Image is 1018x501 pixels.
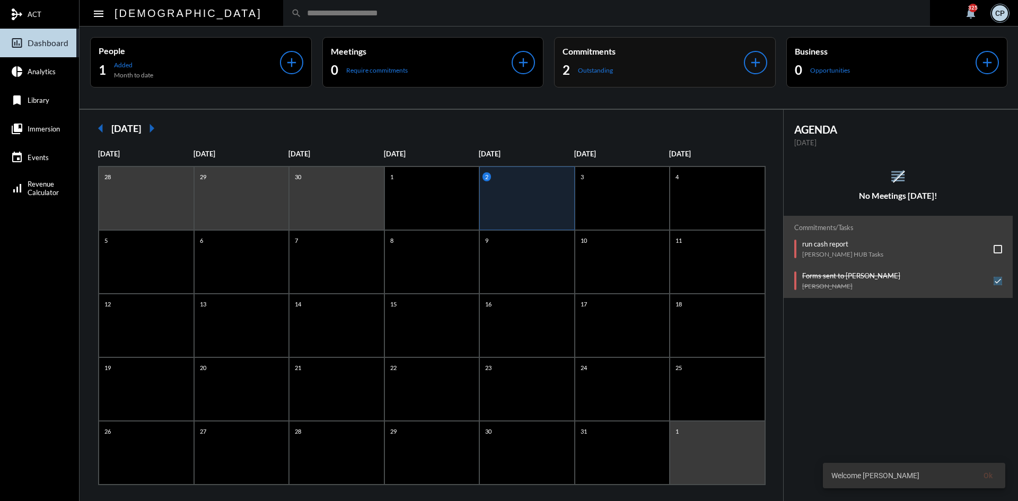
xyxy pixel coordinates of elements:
[516,55,531,70] mat-icon: add
[288,150,384,158] p: [DATE]
[964,7,977,20] mat-icon: notifications
[92,7,105,20] mat-icon: Side nav toggle icon
[673,172,681,181] p: 4
[102,236,110,245] p: 5
[578,236,590,245] p: 10
[102,172,113,181] p: 28
[346,66,408,74] p: Require commitments
[197,172,209,181] p: 29
[11,65,23,78] mat-icon: pie_chart
[673,363,684,372] p: 25
[794,138,1003,147] p: [DATE]
[482,300,494,309] p: 16
[28,180,59,197] span: Revenue Calculator
[102,300,113,309] p: 12
[669,150,765,158] p: [DATE]
[673,300,684,309] p: 18
[578,363,590,372] p: 24
[992,5,1008,21] div: CP
[11,37,23,49] mat-icon: insert_chart_outlined
[388,172,396,181] p: 1
[384,150,479,158] p: [DATE]
[802,271,900,280] p: Forms sent to [PERSON_NAME]
[479,150,574,158] p: [DATE]
[331,46,512,56] p: Meetings
[482,172,491,181] p: 2
[482,236,491,245] p: 9
[291,8,302,19] mat-icon: search
[388,236,396,245] p: 8
[794,224,1003,232] h2: Commitments/Tasks
[889,168,907,185] mat-icon: reorder
[802,240,883,248] p: run cash report
[388,363,399,372] p: 22
[102,427,113,436] p: 26
[574,150,670,158] p: [DATE]
[748,55,763,70] mat-icon: add
[114,71,153,79] p: Month to date
[292,300,304,309] p: 14
[388,427,399,436] p: 29
[292,363,304,372] p: 21
[11,151,23,164] mat-icon: event
[969,4,977,12] div: 325
[331,61,338,78] h2: 0
[28,10,41,19] span: ACT
[141,118,162,139] mat-icon: arrow_right
[578,66,613,74] p: Outstanding
[194,150,289,158] p: [DATE]
[99,46,280,56] p: People
[111,122,141,134] h2: [DATE]
[673,427,681,436] p: 1
[98,150,194,158] p: [DATE]
[114,61,153,69] p: Added
[482,363,494,372] p: 23
[28,38,68,48] span: Dashboard
[197,236,206,245] p: 6
[197,363,209,372] p: 20
[578,172,586,181] p: 3
[802,250,883,258] p: [PERSON_NAME] HUB Tasks
[28,153,49,162] span: Events
[482,427,494,436] p: 30
[11,122,23,135] mat-icon: collections_bookmark
[794,123,1003,136] h2: AGENDA
[99,61,106,78] h2: 1
[784,191,1013,200] h5: No Meetings [DATE]!
[578,427,590,436] p: 31
[563,46,744,56] p: Commitments
[563,61,570,78] h2: 2
[11,8,23,21] mat-icon: mediation
[795,61,802,78] h2: 0
[11,182,23,195] mat-icon: signal_cellular_alt
[980,55,995,70] mat-icon: add
[284,55,299,70] mat-icon: add
[115,5,262,22] h2: [DEMOGRAPHIC_DATA]
[831,470,919,481] span: Welcome [PERSON_NAME]
[292,172,304,181] p: 30
[292,236,301,245] p: 7
[88,3,109,24] button: Toggle sidenav
[197,427,209,436] p: 27
[11,94,23,107] mat-icon: bookmark
[90,118,111,139] mat-icon: arrow_left
[388,300,399,309] p: 15
[102,363,113,372] p: 19
[984,471,993,480] span: Ok
[28,67,56,76] span: Analytics
[28,96,49,104] span: Library
[578,300,590,309] p: 17
[197,300,209,309] p: 13
[673,236,684,245] p: 11
[802,282,900,290] p: [PERSON_NAME]
[975,466,1001,485] button: Ok
[292,427,304,436] p: 28
[795,46,976,56] p: Business
[810,66,850,74] p: Opportunities
[28,125,60,133] span: Immersion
